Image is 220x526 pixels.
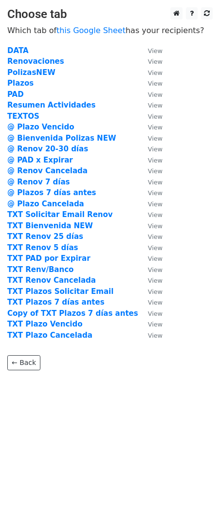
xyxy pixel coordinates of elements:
[138,287,163,296] a: View
[148,321,163,328] small: View
[148,157,163,164] small: View
[7,178,70,186] a: @ Renov 7 días
[148,277,163,284] small: View
[7,46,29,55] a: DATA
[138,254,163,263] a: View
[7,101,95,109] a: Resumen Actividades
[148,80,163,87] small: View
[138,57,163,66] a: View
[7,210,113,219] a: TXT Solicitar Email Renov
[138,243,163,252] a: View
[7,331,92,340] a: TXT Plazo Cancelada
[7,265,73,274] a: TXT Renv/Banco
[7,79,34,88] a: Plazos
[7,287,113,296] strong: TXT Plazos Solicitar Email
[7,355,40,370] a: ← Back
[148,135,163,142] small: View
[7,57,64,66] a: Renovaciones
[7,298,105,307] a: TXT Plazos 7 días antes
[148,69,163,76] small: View
[7,112,39,121] a: TEXTOS
[138,188,163,197] a: View
[138,156,163,164] a: View
[148,167,163,175] small: View
[7,188,96,197] a: @ Plazos 7 días antes
[7,221,93,230] a: TXT Bienvenida NEW
[138,134,163,143] a: View
[138,232,163,241] a: View
[148,91,163,98] small: View
[138,68,163,77] a: View
[148,113,163,120] small: View
[7,123,74,131] a: @ Plazo Vencido
[7,68,55,77] a: PolizasNEW
[138,200,163,208] a: View
[148,288,163,295] small: View
[138,166,163,175] a: View
[7,276,96,285] strong: TXT Renov Cancelada
[7,90,24,99] a: PAD
[148,299,163,306] small: View
[138,265,163,274] a: View
[138,309,163,318] a: View
[7,320,82,328] a: TXT Plazo Vencido
[138,320,163,328] a: View
[56,26,126,35] a: this Google Sheet
[7,7,213,21] h3: Choose tab
[138,46,163,55] a: View
[7,254,91,263] a: TXT PAD por Expirar
[138,112,163,121] a: View
[138,276,163,285] a: View
[138,221,163,230] a: View
[148,124,163,131] small: View
[148,58,163,65] small: View
[148,266,163,273] small: View
[148,200,163,208] small: View
[138,298,163,307] a: View
[7,200,84,208] a: @ Plazo Cancelada
[148,189,163,197] small: View
[148,145,163,153] small: View
[148,332,163,339] small: View
[148,255,163,262] small: View
[138,101,163,109] a: View
[138,79,163,88] a: View
[148,233,163,240] small: View
[7,156,73,164] a: @ PAD x Expirar
[148,179,163,186] small: View
[138,178,163,186] a: View
[7,232,83,241] a: TXT Renov 25 días
[7,309,138,318] a: Copy of TXT Plazos 7 días antes
[148,310,163,317] small: View
[7,243,78,252] a: TXT Renov 5 días
[148,222,163,230] small: View
[7,166,88,175] a: @ Renov Cancelada
[138,145,163,153] a: View
[7,25,213,36] p: Which tab of has your recipients?
[148,211,163,218] small: View
[138,123,163,131] a: View
[7,134,116,143] a: @ Bienvenida Polizas NEW
[148,102,163,109] small: View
